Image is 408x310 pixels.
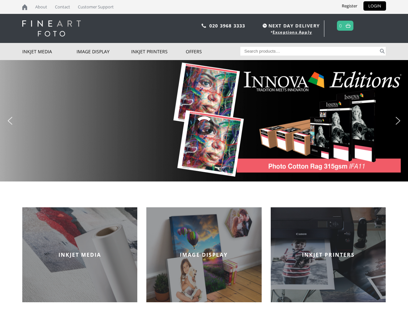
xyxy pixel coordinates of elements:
h2: IMAGE DISPLAY [146,251,262,258]
img: time.svg [263,24,267,28]
span: NEXT DAY DELIVERY [261,22,320,29]
h2: INKJET PRINTERS [271,251,386,258]
a: LOGIN [363,1,386,11]
a: Exceptions Apply [273,29,312,35]
input: Search products… [240,47,379,56]
a: Image Display [77,43,131,60]
button: Search [379,47,386,56]
img: phone.svg [202,24,206,28]
a: 0 [339,21,342,30]
h2: INKJET MEDIA [22,251,138,258]
a: Offers [186,43,240,60]
a: Inkjet Printers [131,43,186,60]
img: basket.svg [346,24,350,28]
a: 020 3968 3333 [209,23,246,29]
img: logo-white.svg [22,20,81,36]
a: Inkjet Media [22,43,77,60]
a: Register [337,1,362,11]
